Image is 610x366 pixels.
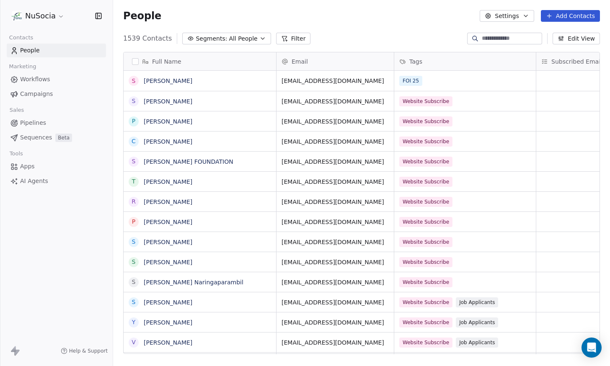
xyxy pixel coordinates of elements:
[582,338,602,358] div: Open Intercom Messenger
[124,52,276,70] div: Full Name
[282,258,389,266] span: [EMAIL_ADDRESS][DOMAIN_NAME]
[6,147,26,160] span: Tools
[61,348,108,354] a: Help & Support
[282,218,389,226] span: [EMAIL_ADDRESS][DOMAIN_NAME]
[25,10,56,21] span: NuSocia
[7,131,106,144] a: SequencesBeta
[144,299,192,306] a: [PERSON_NAME]
[132,97,136,106] div: S
[277,52,394,70] div: Email
[144,98,192,105] a: [PERSON_NAME]
[7,160,106,173] a: Apps
[144,178,192,185] a: [PERSON_NAME]
[480,10,534,22] button: Settings
[144,118,192,125] a: [PERSON_NAME]
[144,239,192,245] a: [PERSON_NAME]
[399,177,452,187] span: Website Subscribe
[282,238,389,246] span: [EMAIL_ADDRESS][DOMAIN_NAME]
[282,338,389,347] span: [EMAIL_ADDRESS][DOMAIN_NAME]
[132,197,136,206] div: R
[152,57,181,66] span: Full Name
[399,338,452,348] span: Website Subscribe
[132,318,136,327] div: Y
[132,338,136,347] div: V
[144,259,192,265] a: [PERSON_NAME]
[282,117,389,126] span: [EMAIL_ADDRESS][DOMAIN_NAME]
[6,104,28,116] span: Sales
[123,10,161,22] span: People
[20,133,52,142] span: Sequences
[132,217,135,226] div: P
[292,57,308,66] span: Email
[5,31,37,44] span: Contacts
[132,157,136,166] div: S
[144,319,192,326] a: [PERSON_NAME]
[399,297,452,307] span: Website Subscribe
[20,46,40,55] span: People
[20,75,50,84] span: Workflows
[399,197,452,207] span: Website Subscribe
[553,33,600,44] button: Edit View
[541,10,600,22] button: Add Contacts
[132,258,136,266] div: S
[282,318,389,327] span: [EMAIL_ADDRESS][DOMAIN_NAME]
[20,177,48,186] span: AI Agents
[282,278,389,286] span: [EMAIL_ADDRESS][DOMAIN_NAME]
[132,117,135,126] div: P
[132,278,136,286] div: S
[124,71,277,354] div: grid
[144,198,192,205] a: [PERSON_NAME]
[282,157,389,166] span: [EMAIL_ADDRESS][DOMAIN_NAME]
[399,76,422,86] span: FOI 25
[7,44,106,57] a: People
[144,77,192,84] a: [PERSON_NAME]
[456,317,498,327] span: Job Applicants
[132,298,136,307] div: S
[399,137,452,147] span: Website Subscribe
[282,298,389,307] span: [EMAIL_ADDRESS][DOMAIN_NAME]
[399,277,452,287] span: Website Subscribe
[409,57,422,66] span: Tags
[399,157,452,167] span: Website Subscribe
[12,11,22,21] img: LOGO_1_WB.png
[144,158,233,165] a: [PERSON_NAME] FOUNDATION
[20,162,35,171] span: Apps
[399,116,452,126] span: Website Subscribe
[132,237,136,246] div: S
[196,34,227,43] span: Segments:
[144,219,192,225] a: [PERSON_NAME]
[144,339,192,346] a: [PERSON_NAME]
[5,60,40,73] span: Marketing
[132,77,136,85] div: S
[69,348,108,354] span: Help & Support
[399,217,452,227] span: Website Subscribe
[144,138,192,145] a: [PERSON_NAME]
[282,97,389,106] span: [EMAIL_ADDRESS][DOMAIN_NAME]
[282,137,389,146] span: [EMAIL_ADDRESS][DOMAIN_NAME]
[399,96,452,106] span: Website Subscribe
[456,338,498,348] span: Job Applicants
[7,87,106,101] a: Campaigns
[229,34,257,43] span: All People
[399,237,452,247] span: Website Subscribe
[282,198,389,206] span: [EMAIL_ADDRESS][DOMAIN_NAME]
[7,174,106,188] a: AI Agents
[282,77,389,85] span: [EMAIL_ADDRESS][DOMAIN_NAME]
[394,52,536,70] div: Tags
[282,178,389,186] span: [EMAIL_ADDRESS][DOMAIN_NAME]
[10,9,66,23] button: NuSocia
[7,116,106,130] a: Pipelines
[399,257,452,267] span: Website Subscribe
[276,33,311,44] button: Filter
[132,137,136,146] div: C
[20,119,46,127] span: Pipelines
[456,297,498,307] span: Job Applicants
[123,34,172,44] span: 1539 Contacts
[55,134,72,142] span: Beta
[399,317,452,327] span: Website Subscribe
[132,177,136,186] div: T
[7,72,106,86] a: Workflows
[20,90,53,98] span: Campaigns
[144,279,243,286] a: [PERSON_NAME] Naringaparambil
